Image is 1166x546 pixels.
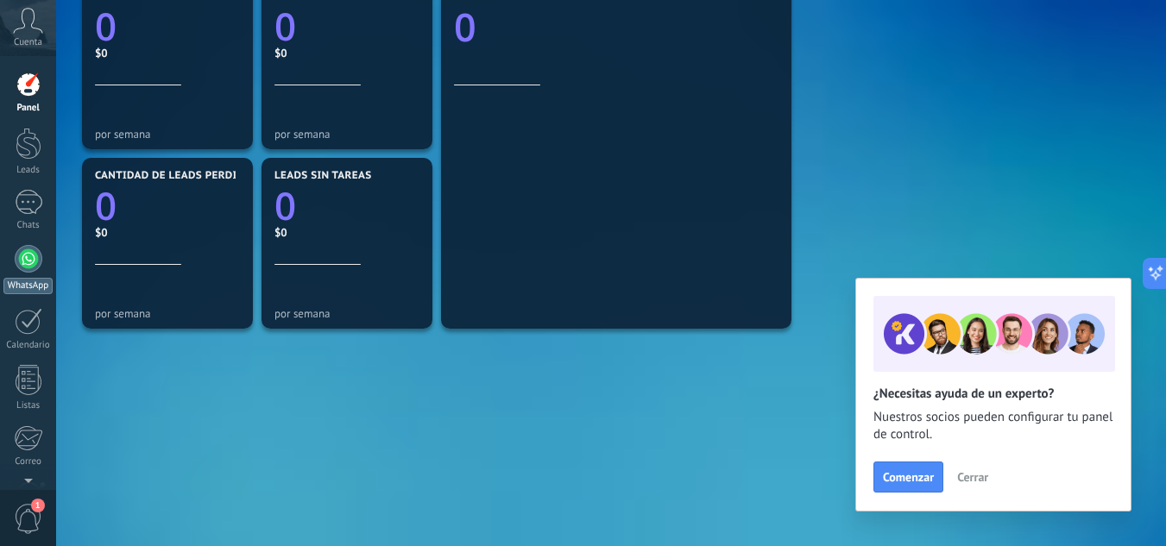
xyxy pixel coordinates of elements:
[454,1,476,53] text: 0
[3,165,54,176] div: Leads
[95,46,240,60] div: $0
[873,409,1113,443] span: Nuestros socios pueden configurar tu panel de control.
[949,464,996,490] button: Cerrar
[95,179,117,231] text: 0
[31,499,45,512] span: 1
[883,471,934,483] span: Comenzar
[274,307,419,320] div: por semana
[14,37,42,48] span: Cuenta
[95,170,259,182] span: Cantidad de leads perdidos
[3,340,54,351] div: Calendario
[95,225,240,240] div: $0
[274,46,419,60] div: $0
[274,225,419,240] div: $0
[95,307,240,320] div: por semana
[873,461,943,493] button: Comenzar
[95,179,240,231] a: 0
[274,179,419,231] a: 0
[873,386,1113,402] h2: ¿Necesitas ayuda de un experto?
[3,456,54,468] div: Correo
[3,220,54,231] div: Chats
[274,179,296,231] text: 0
[95,128,240,141] div: por semana
[274,170,371,182] span: Leads sin tareas
[454,1,778,53] a: 0
[3,400,54,411] div: Listas
[274,128,419,141] div: por semana
[3,278,53,294] div: WhatsApp
[957,471,988,483] span: Cerrar
[3,103,54,114] div: Panel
